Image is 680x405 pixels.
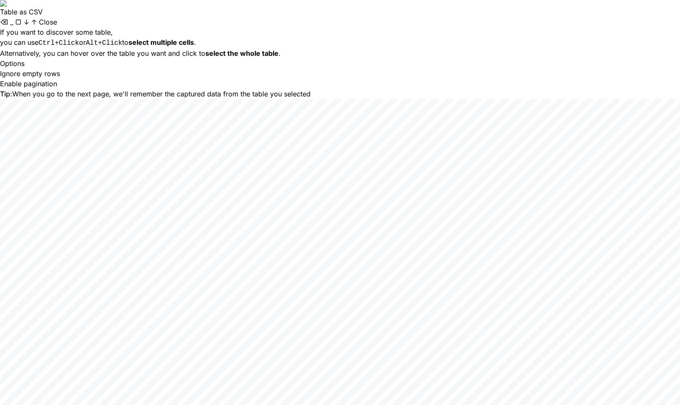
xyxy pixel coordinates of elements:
button: ↑ [31,17,37,27]
b: select multiple cells [128,38,194,47]
button: ▢ [15,17,22,27]
code: Alt+Click [86,39,122,47]
button: Close [39,17,57,27]
button: ↓ [24,17,29,27]
button: _ [10,17,13,27]
b: select the whole table [205,49,279,57]
code: Ctrl+Click [38,39,79,47]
